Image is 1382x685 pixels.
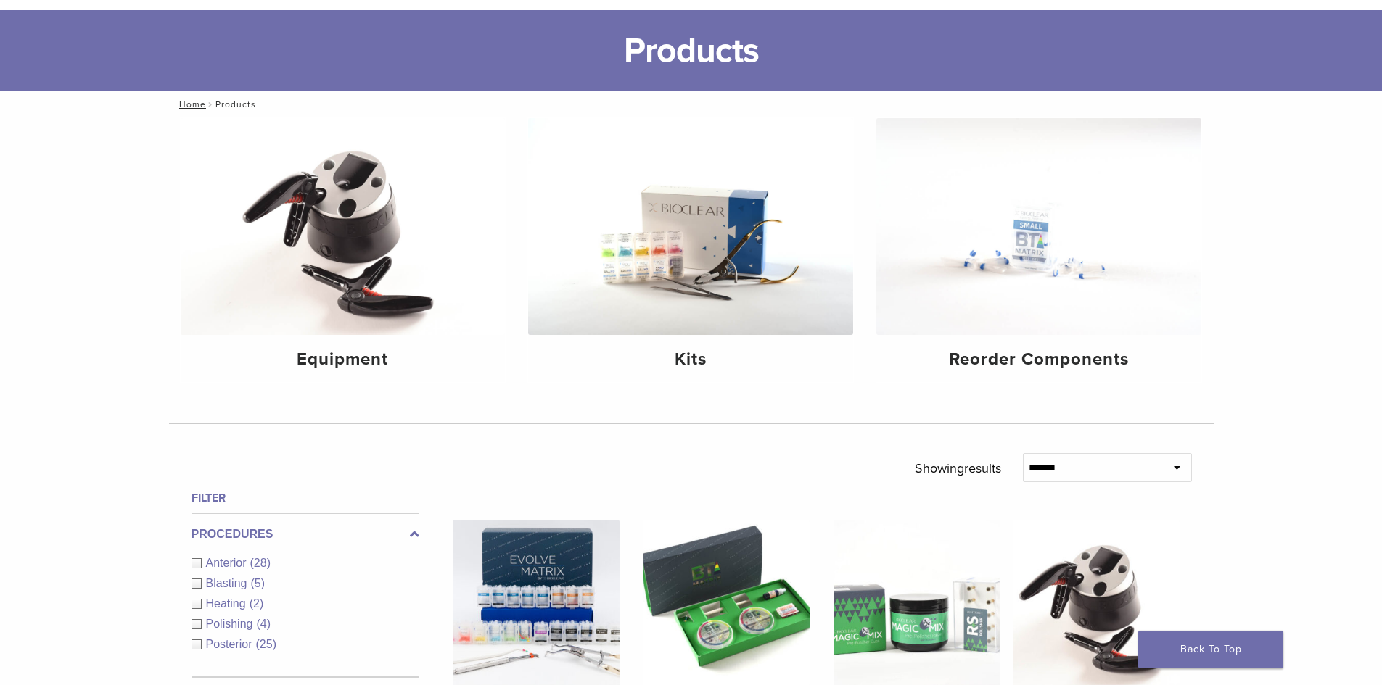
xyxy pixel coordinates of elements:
[250,577,265,589] span: (5)
[192,489,419,507] h4: Filter
[181,118,506,335] img: Equipment
[192,526,419,543] label: Procedures
[876,118,1201,382] a: Reorder Components
[250,557,271,569] span: (28)
[206,577,251,589] span: Blasting
[256,618,271,630] span: (4)
[250,597,264,610] span: (2)
[206,557,250,569] span: Anterior
[915,453,1001,483] p: Showing results
[192,346,494,373] h4: Equipment
[175,99,206,109] a: Home
[528,118,853,382] a: Kits
[540,346,842,373] h4: Kits
[528,118,853,335] img: Kits
[206,597,250,610] span: Heating
[876,118,1201,335] img: Reorder Components
[206,618,257,630] span: Polishing
[181,118,506,382] a: Equipment
[169,91,1214,117] nav: Products
[206,638,256,650] span: Posterior
[206,101,215,108] span: /
[256,638,276,650] span: (25)
[888,346,1190,373] h4: Reorder Components
[1138,631,1283,668] a: Back To Top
